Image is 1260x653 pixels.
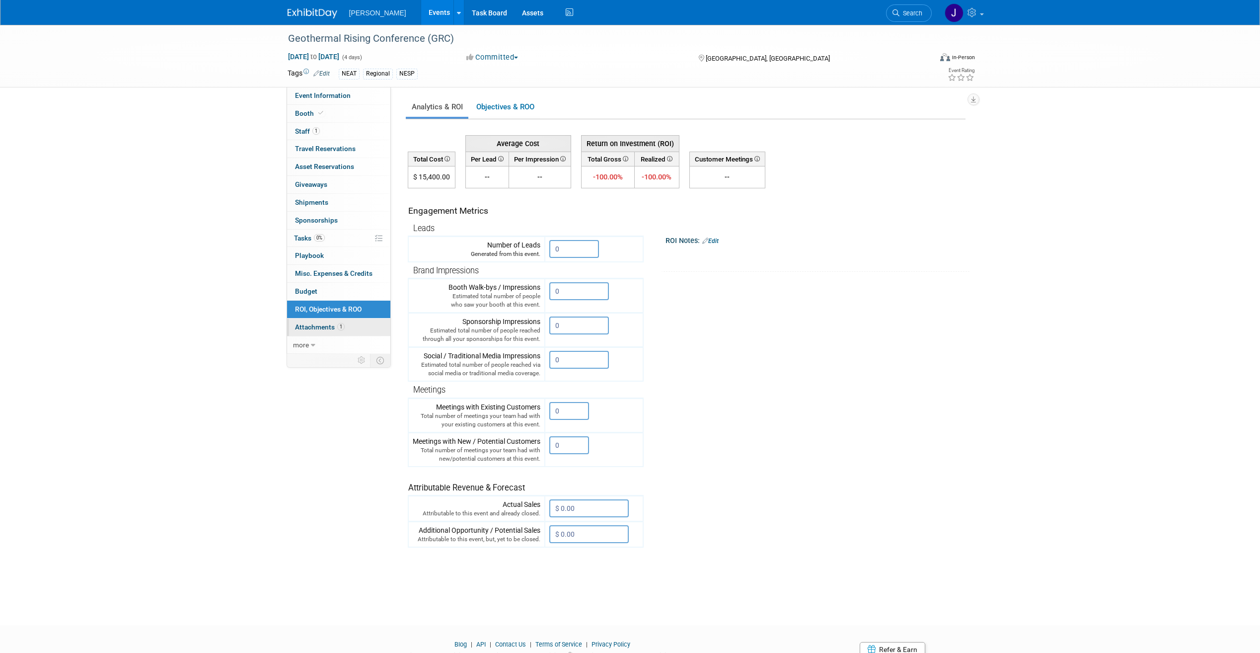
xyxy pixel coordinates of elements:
[353,354,371,367] td: Personalize Event Tab Strip
[408,470,638,494] div: Attributable Revenue & Forecast
[476,641,486,648] a: API
[468,641,475,648] span: |
[309,53,318,61] span: to
[349,9,406,17] span: [PERSON_NAME]
[413,402,540,429] div: Meetings with Existing Customers
[694,172,761,182] div: --
[295,180,327,188] span: Giveaways
[287,212,390,229] a: Sponsorships
[287,140,390,158] a: Travel Reservations
[413,499,540,518] div: Actual Sales
[413,292,540,309] div: Estimated total number of people who saw your booth at this event.
[287,319,390,336] a: Attachments1
[318,110,323,116] i: Booth reservation complete
[295,198,328,206] span: Shipments
[312,127,320,135] span: 1
[370,354,390,367] td: Toggle Event Tabs
[945,3,964,22] img: Joelyn Pineda
[295,287,317,295] span: Budget
[287,265,390,282] a: Misc. Expenses & Credits
[952,54,975,61] div: In-Person
[287,123,390,140] a: Staff1
[706,55,830,62] span: [GEOGRAPHIC_DATA], [GEOGRAPHIC_DATA]
[537,173,542,181] span: --
[287,105,390,122] a: Booth
[509,152,571,166] th: Per Impression
[454,641,467,648] a: Blog
[396,69,418,79] div: NESP
[635,152,679,166] th: Realized
[287,301,390,318] a: ROI, Objectives & ROO
[413,351,540,378] div: Social / Traditional Media Impressions
[295,145,356,153] span: Travel Reservations
[465,152,509,166] th: Per Lead
[413,446,540,463] div: Total number of meetings your team had with new/potential customers at this event.
[463,52,522,63] button: Committed
[313,70,330,77] a: Edit
[287,87,390,104] a: Event Information
[295,305,362,313] span: ROI, Objectives & ROO
[581,135,679,152] th: Return on Investment (ROI)
[413,266,479,275] span: Brand Impressions
[948,68,974,73] div: Event Rating
[295,269,372,277] span: Misc. Expenses & Credits
[940,53,950,61] img: Format-Inperson.png
[495,641,526,648] a: Contact Us
[363,69,393,79] div: Regional
[413,412,540,429] div: Total number of meetings your team had with your existing customers at this event.
[288,8,337,18] img: ExhibitDay
[285,30,917,48] div: Geothermal Rising Conference (GRC)
[295,251,324,259] span: Playbook
[408,166,455,188] td: $ 15,400.00
[666,233,970,246] div: ROI Notes:
[341,54,362,61] span: (4 days)
[413,535,540,544] div: Attributable to this event, but, yet to be closed.
[293,341,309,349] span: more
[337,323,345,330] span: 1
[487,641,494,648] span: |
[295,109,325,117] span: Booth
[288,68,330,80] td: Tags
[288,52,340,61] span: [DATE] [DATE]
[287,283,390,300] a: Budget
[413,282,540,309] div: Booth Walk-bys / Impressions
[294,234,325,242] span: Tasks
[899,9,922,17] span: Search
[593,172,623,181] span: -100.00%
[287,194,390,211] a: Shipments
[287,336,390,354] a: more
[295,216,338,224] span: Sponsorships
[873,52,975,67] div: Event Format
[584,641,590,648] span: |
[287,230,390,247] a: Tasks0%
[287,247,390,264] a: Playbook
[339,69,360,79] div: NEAT
[470,97,540,117] a: Objectives & ROO
[287,176,390,193] a: Giveaways
[408,205,639,217] div: Engagement Metrics
[535,641,582,648] a: Terms of Service
[295,91,351,99] span: Event Information
[689,152,765,166] th: Customer Meetings
[465,135,571,152] th: Average Cost
[413,525,540,544] div: Additional Opportunity / Potential Sales
[295,323,345,331] span: Attachments
[295,163,354,170] span: Asset Reservations
[413,509,540,518] div: Attributable to this event and already closed.
[413,317,540,343] div: Sponsorship Impressions
[413,436,540,463] div: Meetings with New / Potential Customers
[287,158,390,175] a: Asset Reservations
[314,234,325,242] span: 0%
[408,152,455,166] th: Total Cost
[642,172,671,181] span: -100.00%
[527,641,534,648] span: |
[413,224,435,233] span: Leads
[413,361,540,378] div: Estimated total number of people reached via social media or traditional media coverage.
[413,250,540,258] div: Generated from this event.
[581,152,635,166] th: Total Gross
[406,97,468,117] a: Analytics & ROI
[295,127,320,135] span: Staff
[592,641,630,648] a: Privacy Policy
[702,238,719,245] a: Edit
[886,4,932,22] a: Search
